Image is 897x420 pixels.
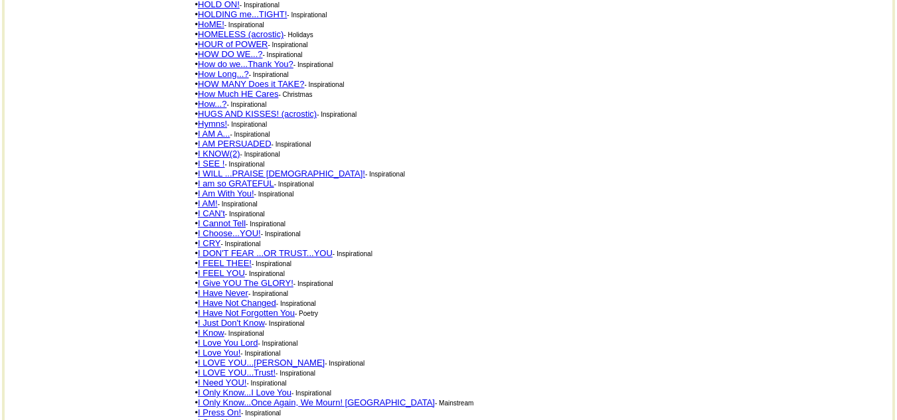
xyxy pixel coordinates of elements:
[195,238,220,248] font: •
[249,71,289,78] font: - Inspirational
[263,51,303,58] font: - Inspirational
[198,278,293,288] a: I Give YOU The GLORY!
[435,399,473,407] font: - Mainstream
[246,220,285,228] font: - Inspirational
[224,21,264,29] font: - Inspirational
[198,69,249,79] a: How Long...?
[198,29,284,39] a: HOMELESS (acrostic)
[276,370,315,377] font: - Inspirational
[195,198,217,208] font: •
[198,169,365,178] a: I WILL ...PRAISE [DEMOGRAPHIC_DATA]!
[195,358,325,368] font: •
[258,340,297,347] font: - Inspirational
[195,338,258,348] font: •
[230,131,270,138] font: - Inspirational
[265,320,305,327] font: - Inspirational
[287,11,327,19] font: - Inspirational
[198,407,241,417] a: I Press On!
[284,31,313,38] font: - Holidays
[195,397,434,407] font: •
[274,180,314,188] font: - Inspirational
[195,288,248,298] font: •
[198,318,265,328] a: I Just Don't Know
[198,218,246,228] a: I Cannot Tell
[198,149,240,159] a: I KNOW(2)
[195,328,224,338] font: •
[195,308,295,318] font: •
[198,268,245,278] a: I FEEL YOU
[195,149,240,159] font: •
[198,59,293,69] a: How do we...Thank You?
[224,161,264,168] font: - Inspirational
[198,178,274,188] a: I am so GRATEFUL
[198,9,287,19] a: HOLDING me...TIGHT!
[276,300,316,307] font: - Inspirational
[195,208,224,218] font: •
[240,151,280,158] font: - Inspirational
[295,310,318,317] font: - Poetry
[198,358,325,368] a: I LOVE YOU...[PERSON_NAME]
[195,89,278,99] font: •
[252,260,291,267] font: - Inspirational
[198,348,240,358] a: I Love You!
[198,298,276,308] a: I Have Not Changed
[226,101,266,108] font: - Inspirational
[241,409,281,417] font: - Inspirational
[224,330,264,337] font: - Inspirational
[198,139,272,149] a: I AM PERSUADED
[195,318,264,328] font: •
[198,159,224,169] a: I SEE !
[225,210,265,218] font: - Inspirational
[195,248,332,258] font: •
[198,378,246,387] a: I Need YOU!
[272,141,311,148] font: - Inspirational
[195,49,262,59] font: •
[240,1,280,9] font: - Inspirational
[198,368,276,378] a: I LOVE YOU...Trust!
[198,39,268,49] a: HOUR of POWER
[198,228,261,238] a: I Choose...YOU!
[195,169,365,178] font: •
[198,188,254,198] a: I Am With You!
[291,389,331,397] font: - Inspirational
[198,89,278,99] a: How Much HE Cares
[195,258,251,268] font: •
[195,139,271,149] font: •
[325,360,365,367] font: - Inspirational
[218,200,258,208] font: - Inspirational
[365,171,405,178] font: - Inspirational
[198,99,226,109] a: How...?
[198,19,224,29] a: HoME!
[198,129,230,139] a: I AM A...
[268,41,307,48] font: - Inspirational
[195,19,224,29] font: •
[195,298,276,308] font: •
[278,91,312,98] font: - Christmas
[195,218,246,228] font: •
[198,397,435,407] a: I Only Know...Once Again, We Mourn! [GEOGRAPHIC_DATA]
[195,129,230,139] font: •
[240,350,280,357] font: - Inspirational
[293,280,333,287] font: - Inspirational
[195,387,291,397] font: •
[195,268,244,278] font: •
[304,81,344,88] font: - Inspirational
[198,288,248,298] a: I Have Never
[195,278,293,288] font: •
[195,79,304,89] font: •
[198,208,225,218] a: I CAN't
[195,9,287,19] font: •
[195,159,224,169] font: •
[198,49,263,59] a: HOW DO WE...?
[227,121,267,128] font: - Inspirational
[198,119,227,129] a: Hymns!
[195,99,226,109] font: •
[195,407,241,417] font: •
[198,338,258,348] a: I Love You Lord
[195,188,254,198] font: •
[198,308,295,318] a: I Have Not Forgotten You
[195,29,284,39] font: •
[293,61,333,68] font: - Inspirational
[248,290,288,297] font: - Inspirational
[195,109,317,119] font: •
